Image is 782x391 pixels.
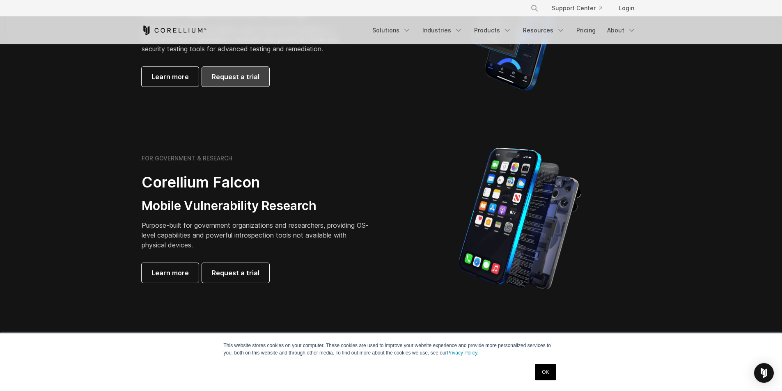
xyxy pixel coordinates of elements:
[367,23,416,38] a: Solutions
[754,363,774,383] div: Open Intercom Messenger
[151,72,189,82] span: Learn more
[151,268,189,278] span: Learn more
[527,1,542,16] button: Search
[142,220,372,250] p: Purpose-built for government organizations and researchers, providing OS-level capabilities and p...
[142,173,372,192] h2: Corellium Falcon
[447,350,479,356] a: Privacy Policy.
[458,147,582,290] img: iPhone model separated into the mechanics used to build the physical device.
[212,268,259,278] span: Request a trial
[142,67,199,87] a: Learn more
[142,25,207,35] a: Corellium Home
[202,67,269,87] a: Request a trial
[521,1,641,16] div: Navigation Menu
[367,23,641,38] div: Navigation Menu
[417,23,468,38] a: Industries
[142,263,199,283] a: Learn more
[212,72,259,82] span: Request a trial
[142,198,372,214] h3: Mobile Vulnerability Research
[545,1,609,16] a: Support Center
[571,23,601,38] a: Pricing
[202,263,269,283] a: Request a trial
[224,342,559,357] p: This website stores cookies on your computer. These cookies are used to improve your website expe...
[518,23,570,38] a: Resources
[602,23,641,38] a: About
[469,23,516,38] a: Products
[142,155,232,162] h6: FOR GOVERNMENT & RESEARCH
[535,364,556,380] a: OK
[612,1,641,16] a: Login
